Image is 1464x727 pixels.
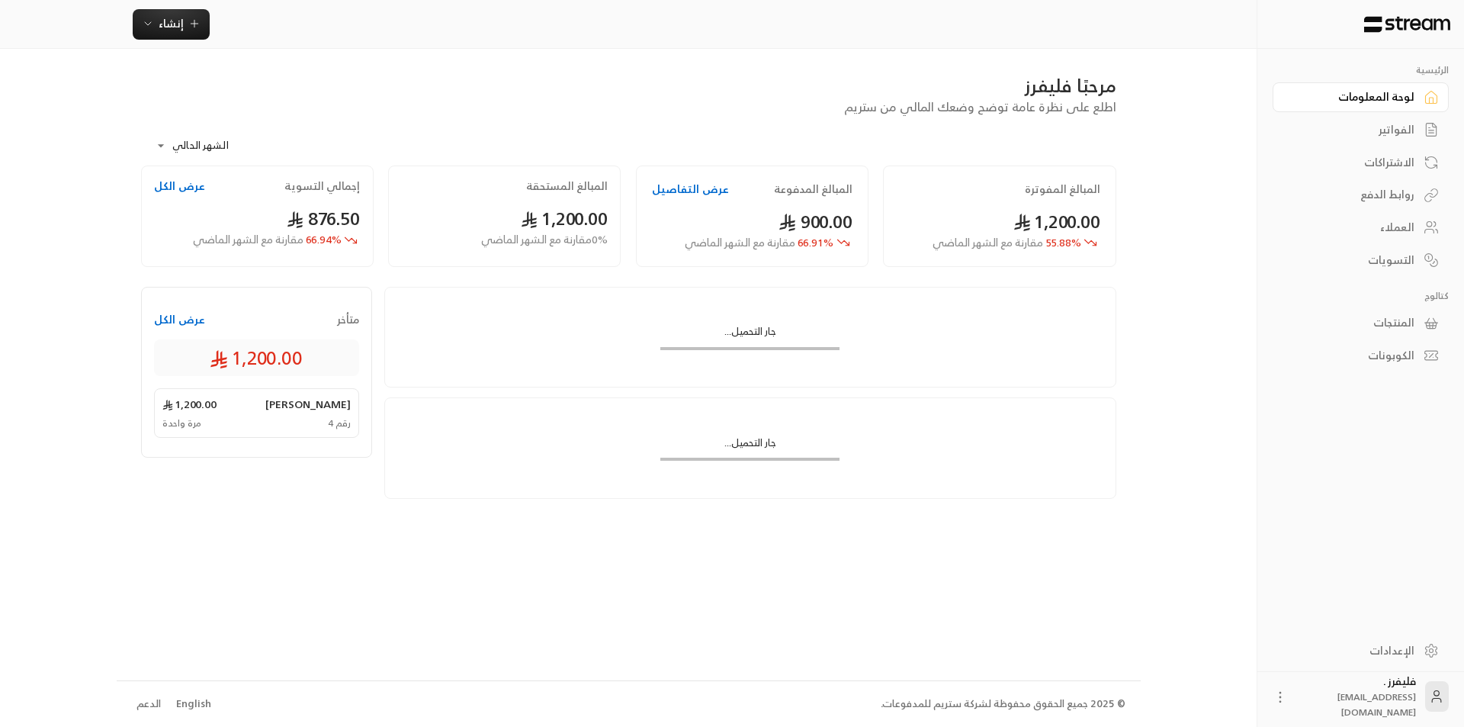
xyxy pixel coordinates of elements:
div: English [176,696,211,712]
div: الفواتير [1292,122,1414,137]
span: اطلع على نظرة عامة توضح وضعك المالي من ستريم [844,96,1116,117]
button: إنشاء [133,9,210,40]
div: الكوبونات [1292,348,1414,363]
span: 1,200.00 [162,397,217,412]
a: التسويات [1273,245,1449,275]
div: الشهر الحالي [148,126,262,166]
span: مرة واحدة [162,417,201,429]
span: مقارنة مع الشهر الماضي [193,230,303,249]
span: 1,200.00 [1013,206,1100,237]
a: الاشتراكات [1273,147,1449,177]
p: الرئيسية [1273,64,1449,76]
span: 0 % مقارنة مع الشهر الماضي [481,232,608,248]
span: 66.94 % [193,232,342,248]
div: روابط الدفع [1292,187,1414,202]
a: الإعدادات [1273,635,1449,665]
span: 900.00 [779,206,852,237]
div: الإعدادات [1292,643,1414,658]
span: 876.50 [287,203,361,234]
div: جار التحميل... [660,324,840,346]
img: Logo [1363,16,1452,33]
a: الفواتير [1273,115,1449,145]
a: المنتجات [1273,308,1449,338]
div: لوحة المعلومات [1292,89,1414,105]
div: جار التحميل... [660,436,840,458]
button: عرض التفاصيل [652,182,729,197]
a: الكوبونات [1273,341,1449,371]
div: مرحبًا فليفرز [141,73,1116,98]
a: لوحة المعلومات [1273,82,1449,112]
span: مقارنة مع الشهر الماضي [933,233,1043,252]
h2: المبالغ المفوترة [1025,182,1100,197]
div: التسويات [1292,253,1414,268]
span: 1,200.00 [210,346,303,370]
div: فليفرز . [1297,674,1416,719]
span: 55.88 % [933,235,1081,251]
h2: المبالغ المدفوعة [774,182,852,197]
a: الدعم [132,690,166,718]
span: رقم 4 [328,417,351,429]
h2: المبالغ المستحقة [526,179,608,194]
div: © 2025 جميع الحقوق محفوظة لشركة ستريم للمدفوعات. [881,696,1125,712]
span: [EMAIL_ADDRESS][DOMAIN_NAME] [1337,689,1416,720]
span: 66.91 % [685,235,833,251]
div: الاشتراكات [1292,155,1414,170]
p: كتالوج [1273,290,1449,302]
span: مقارنة مع الشهر الماضي [685,233,795,252]
button: عرض الكل [154,312,205,327]
a: روابط الدفع [1273,180,1449,210]
a: العملاء [1273,213,1449,243]
span: [PERSON_NAME] [265,397,351,412]
button: عرض الكل [154,179,205,194]
span: 1,200.00 [521,203,608,234]
div: المنتجات [1292,315,1414,330]
span: متأخر [337,312,359,327]
div: العملاء [1292,220,1414,235]
span: إنشاء [159,14,184,33]
h2: إجمالي التسوية [284,179,360,194]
